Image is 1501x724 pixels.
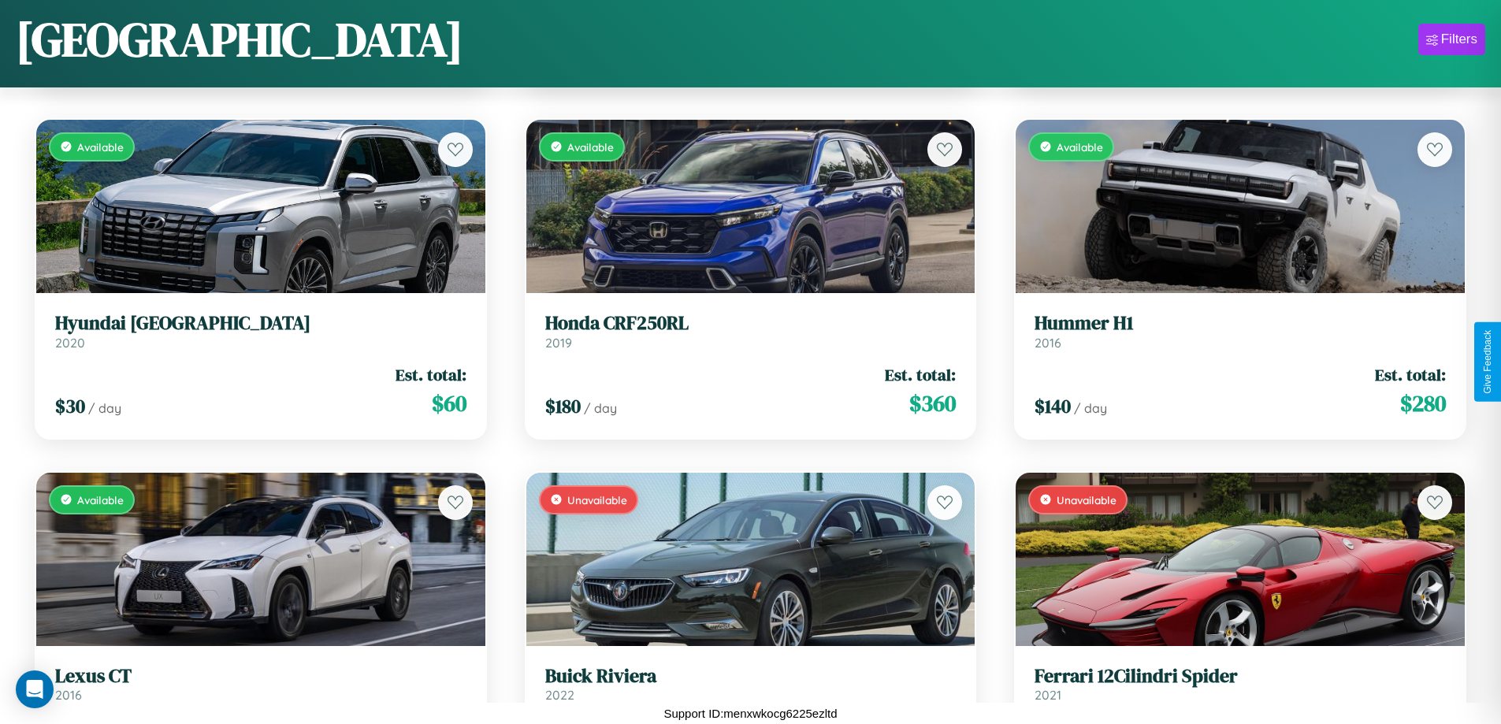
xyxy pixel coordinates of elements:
span: 2022 [545,687,574,703]
a: Buick Riviera2022 [545,665,957,704]
span: Est. total: [1375,363,1446,386]
a: Lexus CT2016 [55,665,466,704]
p: Support ID: menxwkocg6225ezltd [663,703,837,724]
span: Est. total: [885,363,956,386]
span: / day [88,400,121,416]
h3: Ferrari 12Cilindri Spider [1035,665,1446,688]
span: / day [1074,400,1107,416]
span: $ 60 [432,388,466,419]
a: Honda CRF250RL2019 [545,312,957,351]
span: 2019 [545,335,572,351]
a: Ferrari 12Cilindri Spider2021 [1035,665,1446,704]
h1: [GEOGRAPHIC_DATA] [16,7,463,72]
span: Available [567,140,614,154]
button: Filters [1418,24,1485,55]
span: Available [77,493,124,507]
span: $ 280 [1400,388,1446,419]
span: 2016 [55,687,82,703]
div: Filters [1441,32,1477,47]
h3: Buick Riviera [545,665,957,688]
span: 2020 [55,335,85,351]
h3: Honda CRF250RL [545,312,957,335]
span: 2021 [1035,687,1061,703]
span: $ 180 [545,393,581,419]
div: Give Feedback [1482,330,1493,394]
span: Unavailable [567,493,627,507]
span: $ 30 [55,393,85,419]
span: $ 360 [909,388,956,419]
span: Est. total: [396,363,466,386]
span: 2016 [1035,335,1061,351]
span: / day [584,400,617,416]
h3: Hyundai [GEOGRAPHIC_DATA] [55,312,466,335]
h3: Hummer H1 [1035,312,1446,335]
div: Open Intercom Messenger [16,670,54,708]
a: Hummer H12016 [1035,312,1446,351]
span: Available [1057,140,1103,154]
span: Unavailable [1057,493,1116,507]
a: Hyundai [GEOGRAPHIC_DATA]2020 [55,312,466,351]
span: $ 140 [1035,393,1071,419]
h3: Lexus CT [55,665,466,688]
span: Available [77,140,124,154]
